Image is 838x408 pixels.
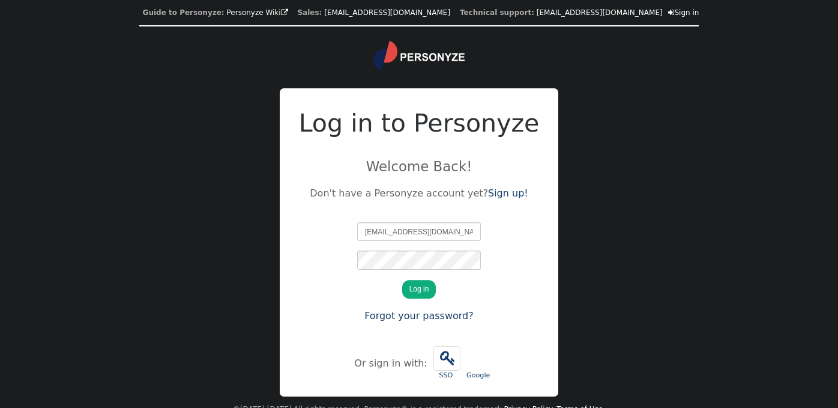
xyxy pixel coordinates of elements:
[297,8,322,17] b: Sales:
[299,156,540,177] p: Welcome Back!
[373,41,465,71] img: logo.svg
[402,280,436,299] button: Log in
[466,371,490,381] div: Google
[460,8,534,17] b: Technical support:
[299,105,540,142] h2: Log in to Personyze
[299,186,540,201] p: Don't have a Personyze account yet?
[364,310,474,321] a: Forgot your password?
[281,9,288,16] span: 
[354,356,430,371] div: Or sign in with:
[357,222,481,241] input: Email
[324,8,450,17] a: [EMAIL_ADDRESS][DOMAIN_NAME]
[668,8,699,17] a: Sign in
[537,8,663,17] a: [EMAIL_ADDRESS][DOMAIN_NAME]
[434,347,460,370] span: 
[668,9,674,16] span: 
[433,371,459,381] div: SSO
[488,187,528,199] a: Sign up!
[227,8,288,17] a: Personyze Wiki
[463,341,493,387] a: Google
[430,340,463,387] a:  SSO
[143,8,225,17] b: Guide to Personyze:
[459,346,498,372] iframe: Sign in with Google Button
